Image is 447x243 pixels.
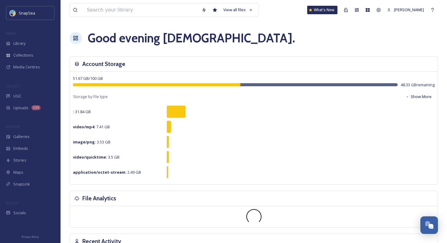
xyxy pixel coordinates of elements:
div: 134 [31,105,41,110]
span: 48.33 GB remaining [401,82,435,88]
img: snapsea-logo.png [10,10,16,16]
a: View all files [220,4,256,16]
a: Privacy Policy [21,233,39,240]
strong: video/mp4 : [73,124,95,130]
strong: : [73,109,74,114]
span: COLLECT [6,84,19,88]
strong: video/quicktime : [73,154,107,160]
strong: image/png : [73,139,96,145]
button: Open Chat [420,216,438,234]
h3: File Analytics [82,194,116,203]
span: SnapSea [19,10,35,16]
span: 3.5 GB [73,154,120,160]
input: Search your library [84,3,199,17]
span: 51.67 GB / 100 GB [73,76,103,81]
span: SOCIALS [6,201,18,205]
a: [PERSON_NAME] [384,4,427,16]
h3: Account Storage [82,60,125,68]
a: What's New [307,6,337,14]
span: [PERSON_NAME] [394,7,424,12]
span: Socials [13,210,26,216]
span: Media Centres [13,64,40,70]
span: Uploads [13,105,28,111]
h1: Good evening [DEMOGRAPHIC_DATA] . [88,29,295,47]
span: Maps [13,169,23,175]
span: Storage by file type [73,94,108,100]
button: Show More [403,91,435,103]
span: UGC [13,93,21,99]
span: 7.41 GB [73,124,110,130]
span: MEDIA [6,31,17,36]
span: 2.49 GB [73,169,141,175]
span: 31.84 GB [73,109,91,114]
span: Galleries [13,134,30,140]
span: SnapLink [13,181,30,187]
span: WIDGETS [6,124,20,129]
span: Embeds [13,146,28,151]
span: Privacy Policy [21,235,39,239]
span: 3.53 GB [73,139,110,145]
span: Stories [13,157,26,163]
span: Collections [13,52,33,58]
span: Library [13,41,25,46]
strong: application/octet-stream : [73,169,127,175]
